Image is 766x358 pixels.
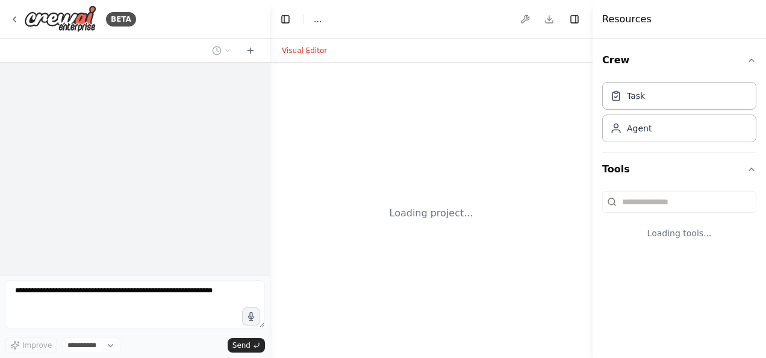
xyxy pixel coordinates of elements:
div: Crew [602,77,756,152]
button: Visual Editor [275,43,334,58]
button: Hide left sidebar [277,11,294,28]
span: Improve [22,341,52,350]
button: Improve [5,338,57,353]
h4: Resources [602,12,652,27]
button: Crew [602,43,756,77]
button: Tools [602,152,756,186]
button: Hide right sidebar [566,11,583,28]
div: BETA [106,12,136,27]
nav: breadcrumb [314,13,322,25]
span: Send [232,341,251,350]
button: Start a new chat [241,43,260,58]
button: Switch to previous chat [207,43,236,58]
div: Loading tools... [602,218,756,249]
div: Loading project... [390,206,473,221]
button: Send [228,338,265,353]
div: Agent [627,122,652,134]
img: Logo [24,5,96,33]
button: Click to speak your automation idea [242,307,260,325]
div: Task [627,90,645,102]
div: Tools [602,186,756,259]
span: ... [314,13,322,25]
